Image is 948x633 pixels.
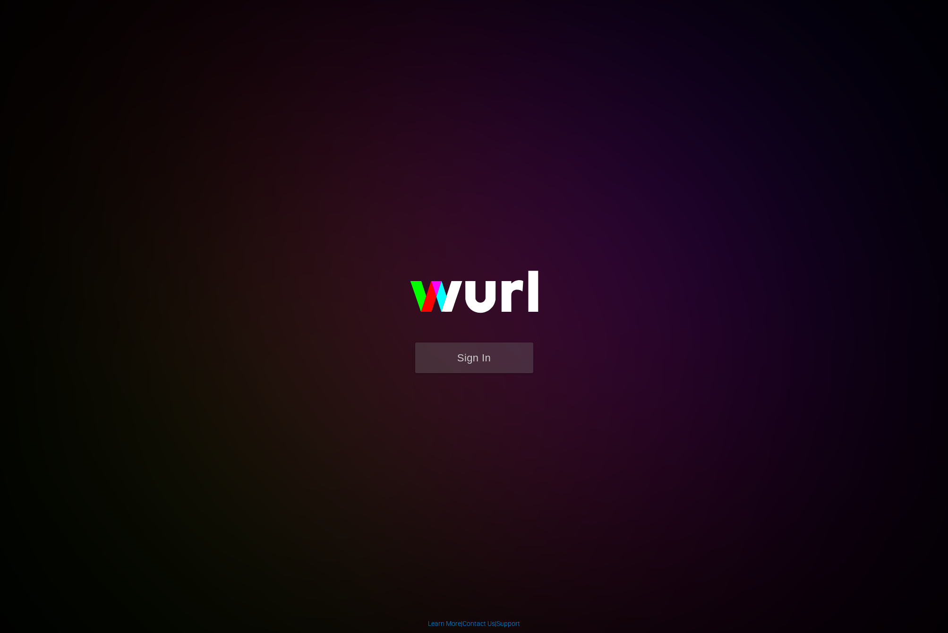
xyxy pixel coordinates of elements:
a: Support [496,620,520,627]
a: Contact Us [462,620,495,627]
button: Sign In [415,342,533,373]
div: | | [428,619,520,628]
img: wurl-logo-on-black-223613ac3d8ba8fe6dc639794a292ebdb59501304c7dfd60c99c58986ef67473.svg [380,250,569,342]
a: Learn More [428,620,461,627]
